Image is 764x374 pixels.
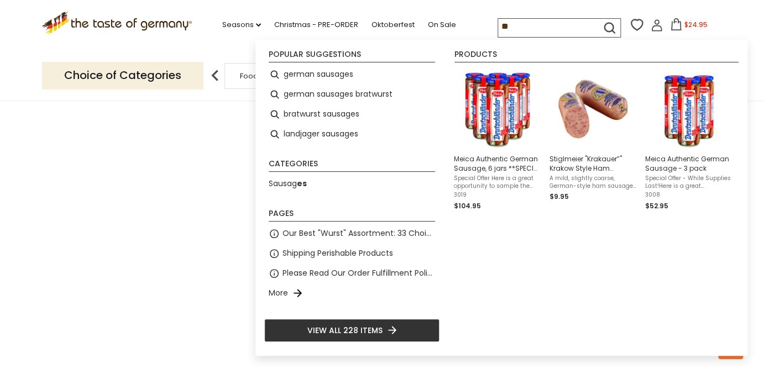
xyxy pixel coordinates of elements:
span: Special Offer - While Supplies Last!Here is a great opportunity to sample the only truly authenti... [645,175,732,190]
b: es [297,178,307,189]
li: Products [454,50,739,62]
li: Pages [269,209,435,222]
p: Choice of Categories [42,62,203,89]
li: Meica Authentic German Sausage, 6 jars **SPECIAL PRICING** [449,65,545,216]
li: german sausages bratwurst [264,85,439,104]
a: Shipping Perishable Products [282,247,393,260]
a: Christmas - PRE-ORDER [274,19,358,31]
div: Instant Search Results [255,40,747,356]
span: $24.95 [684,20,708,29]
span: Meica Authentic German Sausage - 3 pack [645,154,732,173]
a: Sausages [269,177,307,190]
li: More [264,283,439,303]
a: Stiglmeier Krakaw Style Ham SausageStiglmeier "Krakauer”" Krakow Style Ham Sausage, 1 lbs.A mild,... [550,69,636,212]
li: Categories [269,160,435,172]
li: Sausages [264,174,439,194]
a: Our Best "Wurst" Assortment: 33 Choices For The Grillabend [282,227,435,240]
span: Stiglmeier "Krakauer”" Krakow Style Ham Sausage, 1 lbs. [550,154,636,173]
li: View all 228 items [264,319,439,342]
li: Please Read Our Order Fulfillment Policies [264,264,439,283]
img: previous arrow [204,65,226,87]
a: Special Offer! Meica Deutschlaender Sausages, 3 bottlesMeica Authentic German Sausage - 3 packSpe... [645,69,732,212]
img: Special Offer! Meica Deutschlaender Sausages, 3 bottles [648,69,729,149]
button: $24.95 [665,18,712,35]
span: 3019 [454,191,541,199]
a: Food By Category [240,72,304,80]
span: View all 228 items [307,324,383,336]
li: Stiglmeier "Krakauer”" Krakow Style Ham Sausage, 1 lbs. [545,65,641,216]
a: Meica Deutschlaender Sausages, 6 bottlesMeica Authentic German Sausage, 6 jars **SPECIAL PRICING*... [454,69,541,212]
li: Meica Authentic German Sausage - 3 pack [641,65,736,216]
span: Meica Authentic German Sausage, 6 jars **SPECIAL PRICING** [454,154,541,173]
a: Please Read Our Order Fulfillment Policies [282,267,435,280]
span: A mild, slightly coarse, German-style ham sausage made of pork and beef. Fully cooked and ready t... [550,175,636,190]
span: 3008 [645,191,732,199]
span: $52.95 [645,201,668,210]
li: bratwurst sausages [264,104,439,124]
span: $104.95 [454,201,481,210]
li: landjager sausages [264,124,439,144]
a: Seasons [222,19,261,31]
span: Special Offer Here is a great opportunity to sample the only truly authentic German sausage avail... [454,175,541,190]
li: Popular suggestions [269,50,435,62]
img: Stiglmeier Krakaw Style Ham Sausage [553,69,633,149]
li: Shipping Perishable Products [264,244,439,264]
li: Our Best "Wurst" Assortment: 33 Choices For The Grillabend [264,224,439,244]
img: Meica Deutschlaender Sausages, 6 bottles [457,69,537,149]
a: On Sale [428,19,456,31]
span: $9.95 [550,192,569,201]
li: german sausages [264,65,439,85]
a: Oktoberfest [371,19,415,31]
